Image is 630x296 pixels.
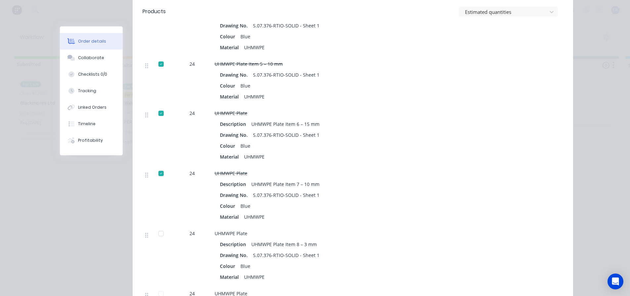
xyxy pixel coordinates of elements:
[60,116,123,132] button: Timeline
[220,81,238,91] div: Colour
[608,274,623,289] div: Open Intercom Messenger
[220,250,250,260] div: Drawing No.
[215,170,247,176] span: UHMWPE Plate
[241,212,267,222] div: UHMWPE
[220,32,238,41] div: Colour
[220,152,241,162] div: Material
[78,88,96,94] div: Tracking
[220,70,250,80] div: Drawing No.
[250,250,322,260] div: S.07.376-RTIO-SOLID - Sheet 1
[220,92,241,101] div: Material
[249,240,319,249] div: UHMWPE Plate Item 8 – 3 mm
[250,70,322,80] div: S.07.376-RTIO-SOLID - Sheet 1
[78,71,107,77] div: Checklists 0/0
[78,121,96,127] div: Timeline
[241,272,267,282] div: UHMWPE
[60,132,123,149] button: Profitability
[189,230,195,237] span: 24
[60,33,123,50] button: Order details
[220,272,241,282] div: Material
[60,50,123,66] button: Collaborate
[215,110,247,116] span: UHMWPE Plate
[220,179,249,189] div: Description
[238,141,253,151] div: Blue
[250,190,322,200] div: S.07.376-RTIO-SOLID - Sheet 1
[220,212,241,222] div: Material
[241,152,267,162] div: UHMWPE
[78,137,103,143] div: Profitability
[215,230,247,237] span: UHMWPE Plate
[238,201,253,211] div: Blue
[220,201,238,211] div: Colour
[78,104,106,110] div: Linked Orders
[60,66,123,83] button: Checklists 0/0
[249,119,322,129] div: UHMWPE Plate Item 6 – 15 mm
[189,170,195,177] span: 24
[220,119,249,129] div: Description
[249,179,322,189] div: UHMWPE Plate Item 7 – 10 mm
[220,141,238,151] div: Colour
[238,261,253,271] div: Blue
[60,83,123,99] button: Tracking
[143,8,166,16] div: Products
[220,240,249,249] div: Description
[189,60,195,67] span: 24
[220,261,238,271] div: Colour
[250,21,322,30] div: S.07.376-RTIO-SOLID - Sheet 1
[250,130,322,140] div: S.07.376-RTIO-SOLID - Sheet 1
[238,81,253,91] div: Blue
[78,38,106,44] div: Order details
[220,43,241,52] div: Material
[215,61,283,67] span: UHMWPE Plate Item 5 – 10 mm
[241,92,267,101] div: UHMWPE
[220,21,250,30] div: Drawing No.
[238,32,253,41] div: Blue
[78,55,104,61] div: Collaborate
[189,110,195,117] span: 24
[60,99,123,116] button: Linked Orders
[220,130,250,140] div: Drawing No.
[241,43,267,52] div: UHMWPE
[220,190,250,200] div: Drawing No.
